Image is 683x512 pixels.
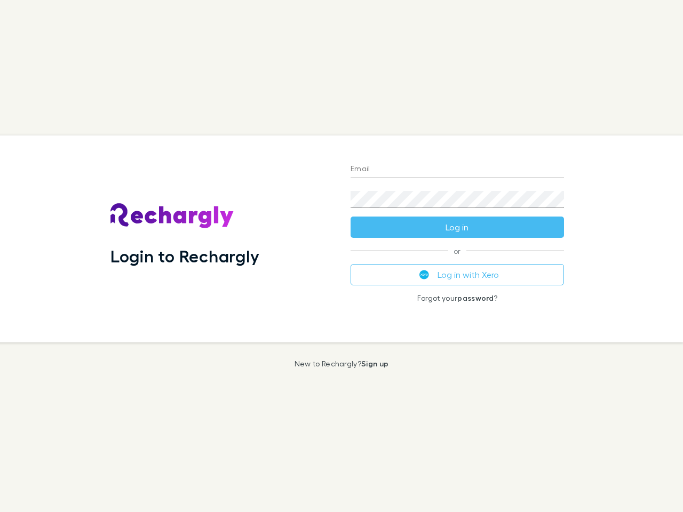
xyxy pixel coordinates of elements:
a: Sign up [361,359,388,368]
p: New to Rechargly? [295,359,389,368]
img: Xero's logo [419,270,429,279]
a: password [457,293,494,302]
img: Rechargly's Logo [110,203,234,229]
p: Forgot your ? [351,294,564,302]
h1: Login to Rechargly [110,246,259,266]
button: Log in [351,217,564,238]
button: Log in with Xero [351,264,564,285]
